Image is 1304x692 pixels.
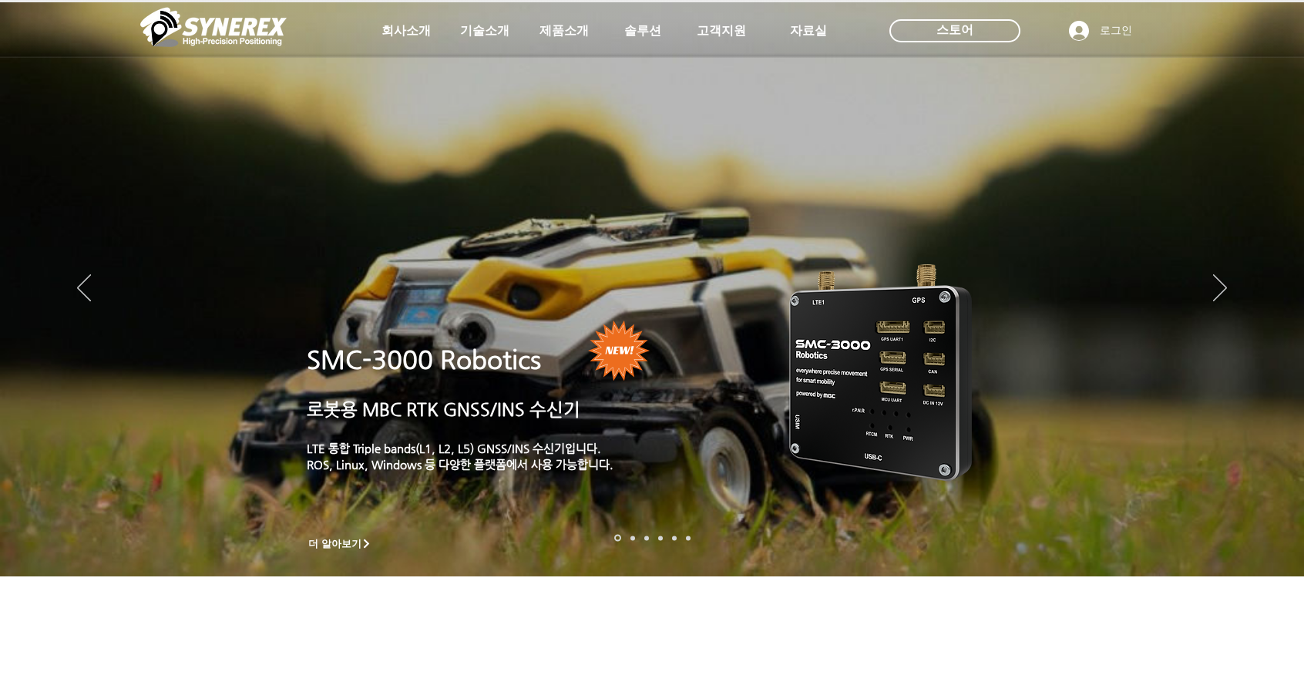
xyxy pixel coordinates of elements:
a: 정밀농업 [686,536,691,540]
a: 로봇- SMC 2000 [614,535,621,542]
span: 스토어 [936,22,973,39]
a: 자료실 [770,15,847,46]
div: 스토어 [889,19,1020,42]
a: 제품소개 [526,15,603,46]
a: 고객지원 [683,15,760,46]
span: 자료실 [790,23,827,39]
a: 측량 IoT [644,536,649,540]
span: 더 알아보기 [308,537,361,551]
a: 솔루션 [604,15,681,46]
a: 기술소개 [446,15,523,46]
span: 제품소개 [539,23,589,39]
span: 로그인 [1094,23,1138,39]
span: 기술소개 [460,23,509,39]
span: 고객지원 [697,23,746,39]
a: 로봇용 MBC RTK GNSS/INS 수신기 [307,399,580,419]
button: 로그인 [1058,16,1143,45]
a: SMC-3000 Robotics [307,345,541,375]
nav: 슬라이드 [610,535,695,542]
button: 다음 [1213,274,1227,304]
img: 씨너렉스_White_simbol_대지 1.png [140,4,287,50]
a: ROS, Linux, Windows 등 다양한 플랫폼에서 사용 가능합니다. [307,458,613,471]
button: 이전 [77,274,91,304]
a: 더 알아보기 [301,534,378,553]
a: LTE 통합 Triple bands(L1, L2, L5) GNSS/INS 수신기입니다. [307,442,601,455]
a: 회사소개 [368,15,445,46]
a: 자율주행 [658,536,663,540]
a: 드론 8 - SMC 2000 [630,536,635,540]
a: 로봇 [672,536,677,540]
img: KakaoTalk_20241224_155801212.png [768,241,995,499]
span: 회사소개 [381,23,431,39]
span: 솔루션 [624,23,661,39]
